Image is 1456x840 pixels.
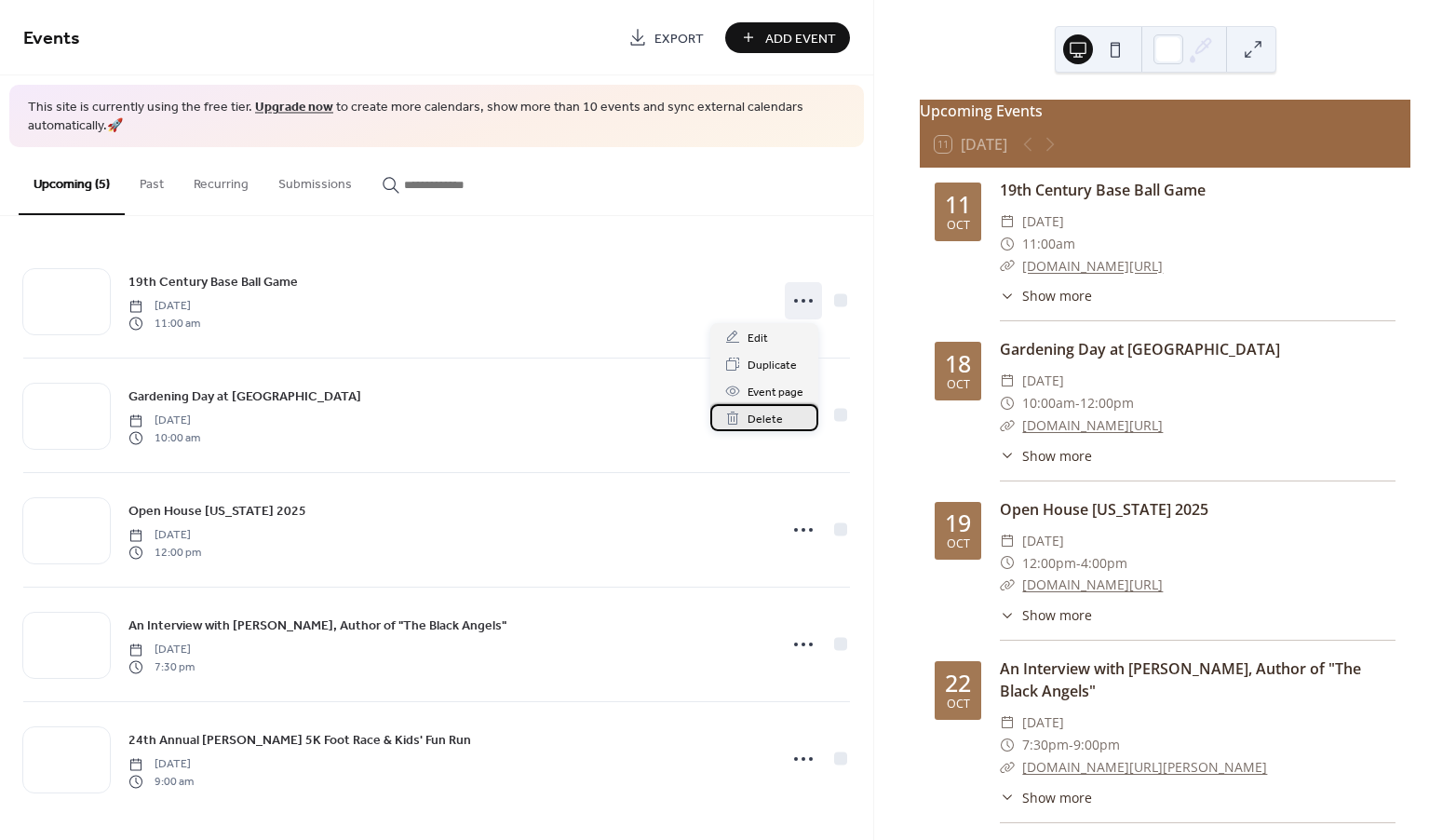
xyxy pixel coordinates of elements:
span: Open House [US_STATE] 2025 [128,502,306,522]
button: Submissions [263,147,367,213]
span: 9:00 am [128,773,194,790]
span: Export [654,29,704,48]
div: ​ [1000,605,1015,625]
button: Add Event [725,22,850,53]
span: [DATE] [128,642,195,658]
div: Oct [947,220,970,232]
button: ​Show more [1000,286,1092,305]
a: [DOMAIN_NAME][URL] [1022,576,1163,593]
div: Oct [947,538,970,550]
button: ​Show more [1000,788,1092,807]
a: [DOMAIN_NAME][URL] [1022,257,1163,275]
button: Past [125,147,179,213]
a: 24th Annual [PERSON_NAME] 5K Foot Race & Kids' Fun Run [128,729,471,751]
a: Open House [US_STATE] 2025 [1000,499,1208,520]
span: 24th Annual [PERSON_NAME] 5K Foot Race & Kids' Fun Run [128,731,471,751]
div: ​ [1000,756,1015,779]
span: Duplicate [748,356,797,375]
span: 11:00am [1022,233,1075,255]
button: Recurring [179,147,263,213]
div: ​ [1000,414,1015,437]
a: An Interview with [PERSON_NAME], Author of "The Black Angels" [1000,658,1361,701]
div: 19 [945,511,971,535]
span: [DATE] [1022,530,1064,552]
span: Show more [1022,605,1092,625]
span: - [1076,552,1081,575]
span: 9:00pm [1073,734,1120,756]
span: 10:00 am [128,429,200,446]
div: ​ [1000,711,1015,734]
a: Open House [US_STATE] 2025 [128,500,306,522]
a: Upgrade now [255,95,333,120]
div: ​ [1000,392,1015,414]
a: An Interview with [PERSON_NAME], Author of "The Black Angels" [128,615,506,636]
div: ​ [1000,370,1015,392]
span: - [1075,392,1080,414]
a: 19th Century Base Ball Game [128,271,298,292]
span: 12:00pm [1022,552,1076,575]
button: ​Show more [1000,446,1092,466]
span: Show more [1022,446,1092,466]
a: 19th Century Base Ball Game [1000,180,1206,200]
div: ​ [1000,734,1015,756]
span: 11:00 am [128,315,200,332]
span: Gardening Day at [GEOGRAPHIC_DATA] [128,387,361,407]
div: ​ [1000,210,1015,233]
span: 10:00am [1022,392,1075,414]
span: [DATE] [128,756,194,773]
span: Edit [748,329,768,348]
span: 7:30pm [1022,734,1069,756]
div: ​ [1000,233,1015,255]
div: 18 [945,352,971,375]
div: Oct [947,379,970,391]
span: [DATE] [128,298,200,315]
a: [DOMAIN_NAME][URL][PERSON_NAME] [1022,758,1267,776]
span: 12:00pm [1080,392,1134,414]
span: [DATE] [1022,370,1064,392]
span: Delete [748,410,783,429]
a: Export [614,22,718,53]
span: [DATE] [1022,711,1064,734]
button: ​Show more [1000,605,1092,625]
button: Upcoming (5) [19,147,125,215]
div: ​ [1000,255,1015,278]
span: - [1069,734,1073,756]
div: 11 [945,193,971,216]
span: Events [23,20,80,57]
div: ​ [1000,530,1015,552]
div: ​ [1000,552,1015,575]
span: 4:00pm [1081,552,1127,575]
span: Show more [1022,788,1092,807]
div: ​ [1000,286,1015,305]
span: [DATE] [128,527,201,544]
div: ​ [1000,574,1015,596]
div: Upcoming Events [920,100,1410,122]
span: An Interview with [PERSON_NAME], Author of "The Black Angels" [128,616,506,636]
span: Show more [1022,286,1092,305]
a: Gardening Day at [GEOGRAPHIC_DATA] [1000,339,1280,359]
span: This site is currently using the free tier. to create more calendars, show more than 10 events an... [28,99,845,135]
a: [DOMAIN_NAME][URL] [1022,416,1163,434]
div: 22 [945,671,971,695]
div: Oct [947,698,970,711]
span: [DATE] [1022,210,1064,233]
a: Gardening Day at [GEOGRAPHIC_DATA] [128,386,361,407]
div: ​ [1000,788,1015,807]
span: 12:00 pm [128,544,201,561]
span: 19th Century Base Ball Game [128,273,298,292]
span: Add Event [765,29,836,48]
span: Event page [748,383,803,402]
span: 7:30 pm [128,658,195,675]
div: ​ [1000,446,1015,466]
span: [DATE] [128,413,200,429]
